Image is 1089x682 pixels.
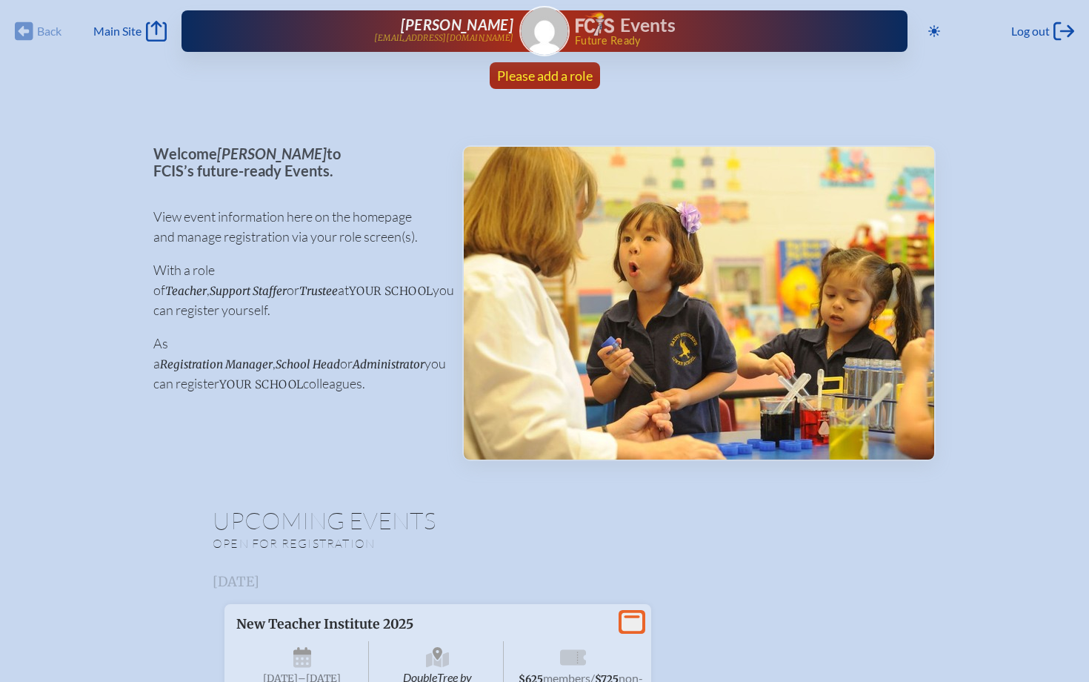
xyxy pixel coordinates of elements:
[299,284,338,298] span: Trustee
[219,377,303,391] span: your school
[276,357,340,371] span: School Head
[153,260,439,320] p: With a role of , or at you can register yourself.
[401,16,513,33] span: [PERSON_NAME]
[374,33,513,43] p: [EMAIL_ADDRESS][DOMAIN_NAME]
[519,6,570,56] a: Gravatar
[1011,24,1050,39] span: Log out
[93,21,166,42] a: Main Site
[213,536,604,551] p: Open for registration
[521,7,568,55] img: Gravatar
[575,36,861,46] span: Future Ready
[93,24,141,39] span: Main Site
[576,12,860,46] div: FCIS Events — Future ready
[165,284,207,298] span: Teacher
[236,616,413,632] span: New Teacher Institute 2025
[153,145,439,179] p: Welcome to FCIS’s future-ready Events.
[229,16,513,46] a: [PERSON_NAME][EMAIL_ADDRESS][DOMAIN_NAME]
[353,357,424,371] span: Administrator
[213,509,876,532] h1: Upcoming Events
[210,284,287,298] span: Support Staffer
[160,357,273,371] span: Registration Manager
[497,67,593,84] span: Please add a role
[153,207,439,247] p: View event information here on the homepage and manage registration via your role screen(s).
[349,284,433,298] span: your school
[464,147,934,460] img: Events
[217,145,327,162] span: [PERSON_NAME]
[213,575,876,589] h3: [DATE]
[153,334,439,394] p: As a , or you can register colleagues.
[491,62,599,89] a: Please add a role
